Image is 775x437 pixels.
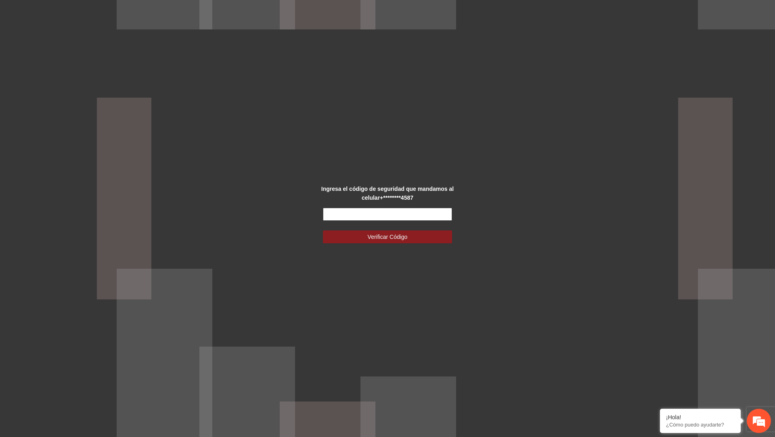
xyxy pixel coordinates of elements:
[368,232,408,241] span: Verificar Código
[323,230,452,243] button: Verificar Código
[666,414,735,420] div: ¡Hola!
[47,108,111,189] span: Estamos en línea.
[132,4,152,23] div: Minimizar ventana de chat en vivo
[42,41,136,52] div: Chatee con nosotros ahora
[666,422,735,428] p: ¿Cómo puedo ayudarte?
[321,186,454,201] strong: Ingresa el código de seguridad que mandamos al celular +********4587
[4,220,154,249] textarea: Escriba su mensaje y pulse “Intro”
